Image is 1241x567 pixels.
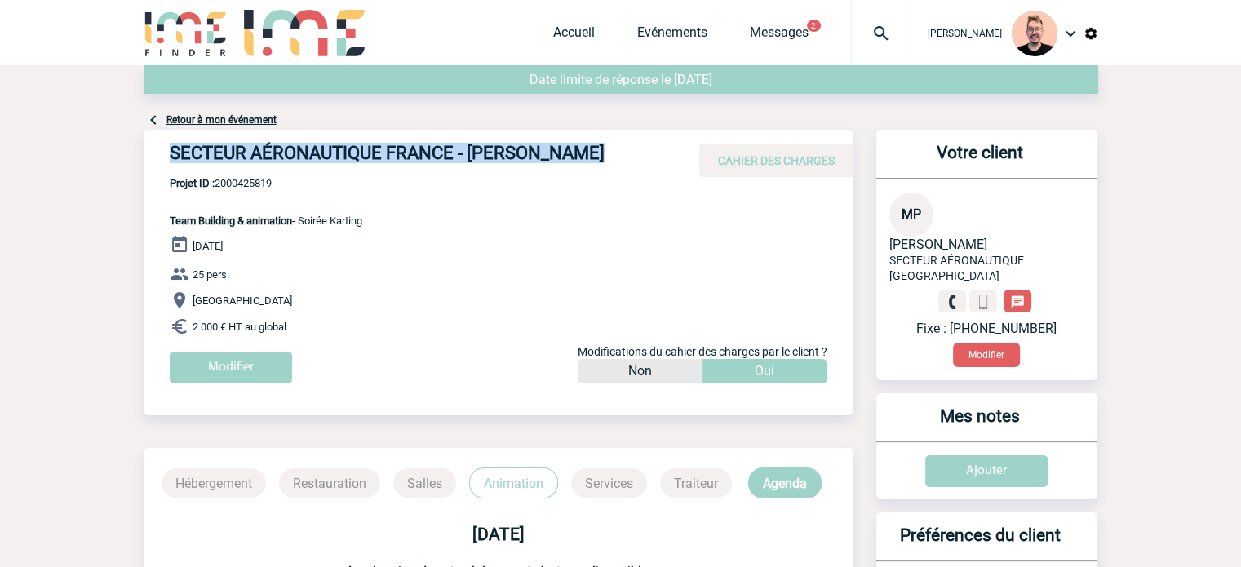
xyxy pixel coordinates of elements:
button: Modifier [953,343,1020,367]
h3: Préférences du client [883,525,1078,560]
span: 2 000 € HT au global [193,321,286,333]
b: [DATE] [472,525,525,544]
p: Non [628,359,652,383]
h3: Mes notes [883,406,1078,441]
span: [PERSON_NAME] [889,237,987,252]
h4: SECTEUR AÉRONAUTIQUE FRANCE - [PERSON_NAME] [170,143,659,171]
img: IME-Finder [144,10,228,56]
span: Team Building & animation [170,215,292,227]
button: 2 [807,20,821,32]
span: MP [902,206,921,222]
span: [PERSON_NAME] [928,28,1002,39]
img: 129741-1.png [1012,11,1057,56]
img: fixe.png [945,295,960,309]
span: 2000425819 [170,177,362,189]
p: Animation [469,467,558,498]
p: Salles [393,468,456,498]
span: Modifications du cahier des charges par le client ? [578,345,827,358]
p: Services [571,468,647,498]
img: chat-24-px-w.png [1010,295,1025,309]
h3: Votre client [883,143,1078,178]
p: Agenda [748,467,822,498]
span: [DATE] [193,240,223,252]
b: Projet ID : [170,177,215,189]
input: Ajouter [925,455,1048,487]
a: Accueil [553,24,595,47]
span: 25 pers. [193,268,229,281]
span: SECTEUR AÉRONAUTIQUE [GEOGRAPHIC_DATA] [889,254,1024,282]
img: portable.png [976,295,991,309]
p: Traiteur [660,468,732,498]
span: [GEOGRAPHIC_DATA] [193,295,292,307]
a: Retour à mon événement [166,114,277,126]
a: Evénements [637,24,707,47]
span: Date limite de réponse le [DATE] [530,72,712,87]
p: Restauration [279,468,380,498]
p: Fixe : [PHONE_NUMBER] [889,321,1084,336]
p: Hébergement [162,468,266,498]
input: Modifier [170,352,292,383]
span: - Soirée Karting [170,215,362,227]
a: Messages [750,24,809,47]
p: Oui [755,359,774,383]
span: CAHIER DES CHARGES [718,154,835,167]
